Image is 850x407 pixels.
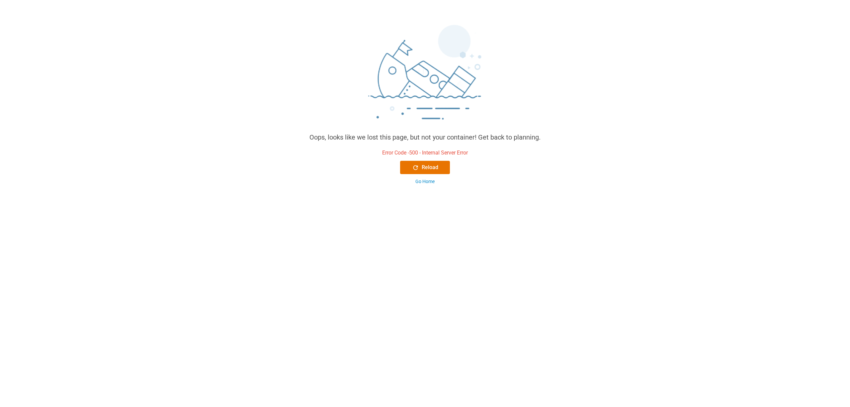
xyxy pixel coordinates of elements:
[415,178,435,185] div: Go Home
[400,178,450,185] button: Go Home
[412,163,438,171] div: Reload
[325,22,525,132] img: sinking_ship.png
[309,132,541,142] div: Oops, looks like we lost this page, but not your container! Get back to planning.
[400,161,450,174] button: Reload
[382,149,468,157] div: Error Code - 500 - Internal Server Error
